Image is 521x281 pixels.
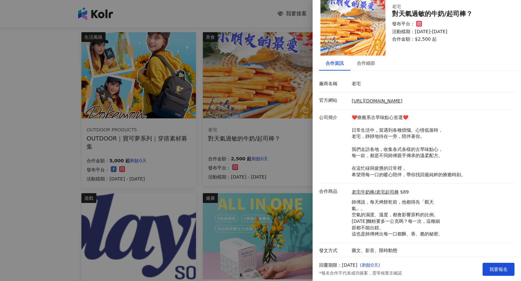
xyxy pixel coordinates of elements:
[392,29,507,35] p: 活動檔期：[DATE]-[DATE]
[392,4,496,10] div: 老宅
[400,189,409,195] p: $89
[319,262,357,269] p: 回覆期限：[DATE]
[392,21,415,27] p: 發布平台：
[352,81,511,87] p: 老宅
[352,114,511,178] p: ❤️療癒系古早味點心首選❤️ 日常生活中，當遇到各種煩惱、心情低落時， 老宅，靜靜地待在一旁，陪伴著你。 我們走訪各地，收集各式各樣的古早味點心， 每一款，都是不同師傅親手傳承的溫柔配方。 在這...
[319,270,402,276] p: *報名合作不代表成功接案，需等候業主確認
[319,81,348,87] p: 廠商名稱
[489,267,508,272] span: 我要報名
[352,199,443,237] p: 師傅說，每天烤餅乾前，他都得先「觀天 氣」。 空氣的濕度、溫度，都會影響原料的比例。 [DATE]麵粉要多一公克嗎？每一次，這種細 節都不能出錯。 這也是師傅烤出每一口都酥、香、脆的秘密。
[352,98,402,103] a: [URL][DOMAIN_NAME]
[483,263,514,276] button: 我要報名
[360,262,401,269] p: ( 剩餘0天 )
[326,60,344,67] div: 合作資訊
[319,248,348,254] p: 發文方式
[319,97,348,104] p: 官方網站
[352,248,511,254] p: 圖文、影音、限時動態
[357,60,375,67] div: 合作細節
[392,10,507,18] div: 對天氣過敏的牛奶/起司棒？
[319,114,348,121] p: 公司簡介
[352,189,399,195] a: 老宅牛奶棒/老宅起司棒
[319,188,348,195] p: 合作商品
[392,36,507,43] p: 合作金額： $2,500 起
